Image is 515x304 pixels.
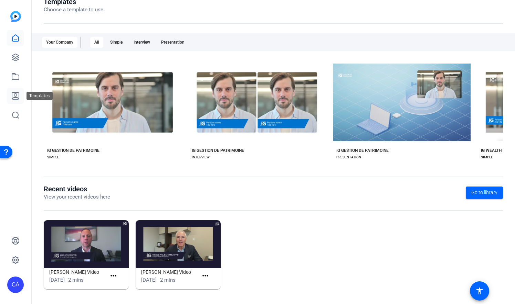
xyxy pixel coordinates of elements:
a: Go to library [466,187,503,199]
img: Chris Thornton_Welcome Video [44,220,129,268]
span: [DATE] [49,277,65,283]
div: Templates [27,92,53,100]
mat-icon: more_horiz [201,272,210,280]
div: Simple [106,37,127,48]
div: Interview [129,37,154,48]
h1: [PERSON_NAME] Video [49,268,106,276]
div: IG GESTION DE PATRIMOINE [47,148,99,153]
div: All [90,37,103,48]
h1: Recent videos [44,185,110,193]
img: Mike Arts_Announcement Video [136,220,221,268]
span: Go to library [471,189,497,196]
div: Presentation [157,37,189,48]
mat-icon: more_horiz [109,272,118,280]
div: CA [7,277,24,293]
div: INTERVIEW [192,155,210,160]
div: IG GESTION DE PATRIMOINE [192,148,244,153]
p: View your recent videos here [44,193,110,201]
p: Choose a template to use [44,6,103,14]
span: 2 mins [160,277,176,283]
span: [DATE] [141,277,157,283]
div: SIMPLE [481,155,493,160]
mat-icon: accessibility [475,287,484,295]
div: PRESENTATION [336,155,361,160]
img: blue-gradient.svg [10,11,21,22]
h1: [PERSON_NAME] Video [141,268,198,276]
div: SIMPLE [47,155,59,160]
div: IG GESTION DE PATRIMOINE [336,148,389,153]
div: Your Company [42,37,77,48]
span: 2 mins [68,277,84,283]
